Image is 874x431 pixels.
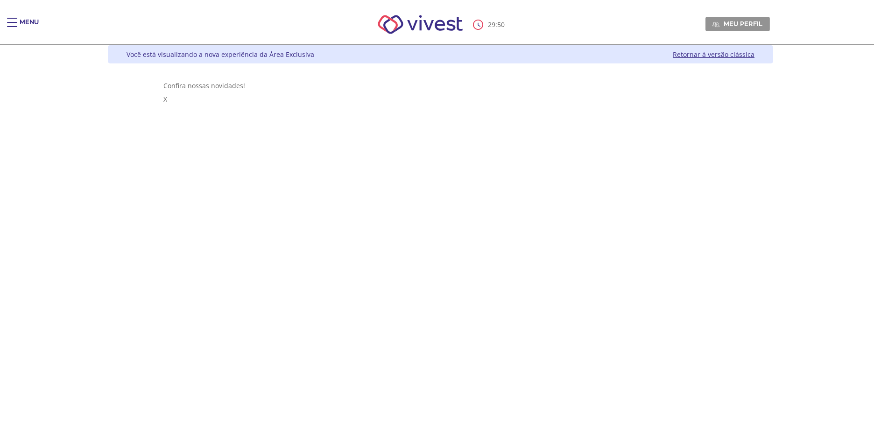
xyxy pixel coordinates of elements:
img: Meu perfil [712,21,719,28]
span: X [163,95,167,104]
div: : [473,20,507,30]
div: Menu [20,18,39,36]
span: 50 [497,20,505,29]
div: Confira nossas novidades! [163,81,718,90]
img: Vivest [367,5,473,44]
div: Vivest [101,45,773,431]
span: Meu perfil [724,20,762,28]
a: Meu perfil [705,17,770,31]
div: Você está visualizando a nova experiência da Área Exclusiva [127,50,314,59]
span: 29 [488,20,495,29]
a: Retornar à versão clássica [673,50,754,59]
